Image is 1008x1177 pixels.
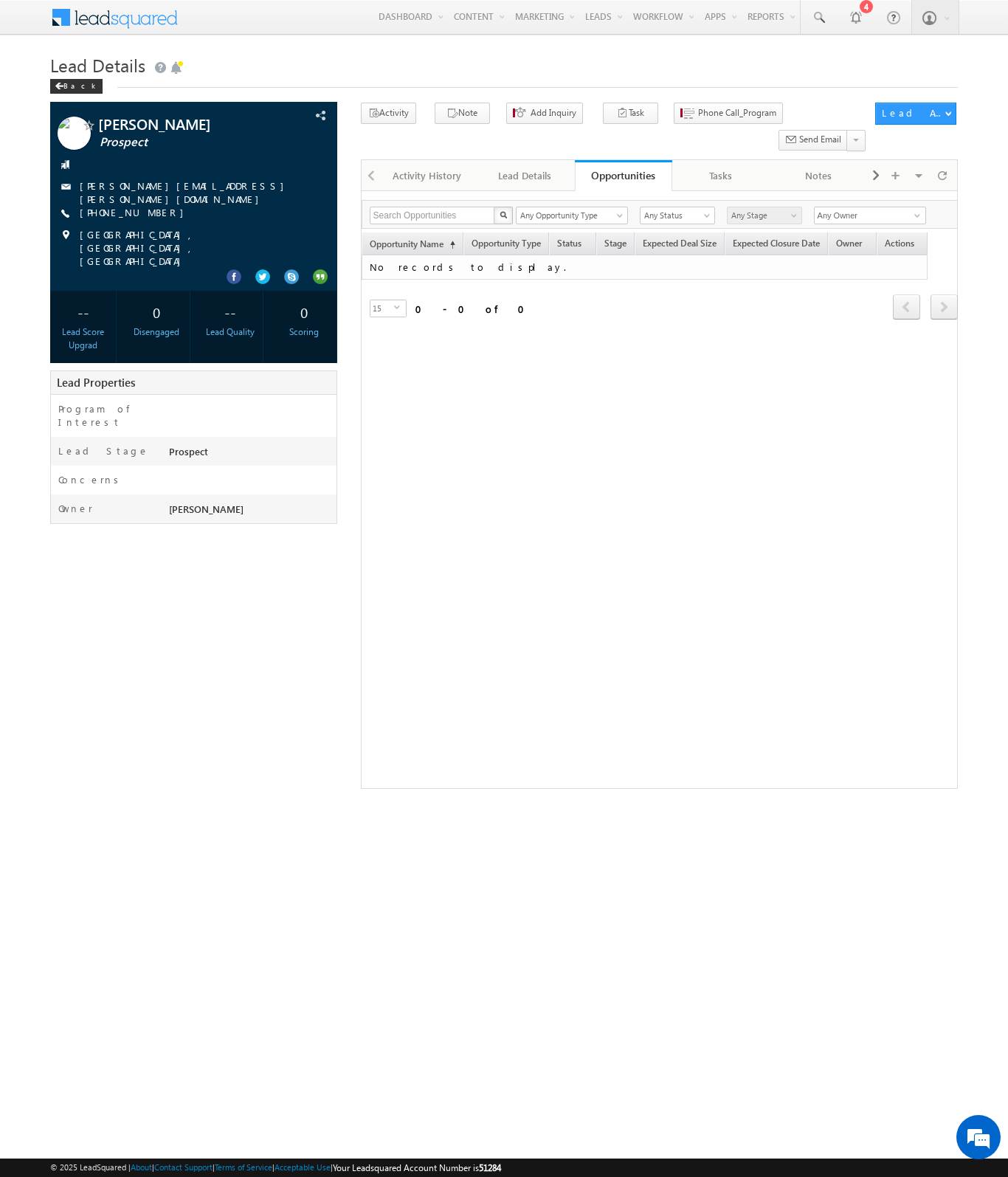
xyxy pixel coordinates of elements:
a: [PERSON_NAME][EMAIL_ADDRESS][PERSON_NAME][DOMAIN_NAME] [80,179,291,205]
div: Notes [781,167,854,184]
label: Owner [58,502,93,515]
span: next [931,294,958,320]
span: [PERSON_NAME] [169,503,244,515]
span: 51284 [479,1162,501,1173]
td: No records to display. [362,255,928,280]
button: Lead Actions [875,103,956,125]
a: Stage [597,235,634,255]
button: Activity [361,103,416,124]
span: prev [893,294,920,320]
a: Terms of Service [215,1162,272,1172]
div: Lead Actions [882,106,945,120]
button: Phone Call_Program [674,103,783,124]
span: Your Leadsquared Account Number is [333,1162,501,1173]
a: Contact Support [154,1162,213,1172]
a: About [131,1162,152,1172]
button: Send Email [779,130,848,151]
div: Opportunities [586,168,661,182]
div: Lead Details [489,167,561,184]
img: Search [500,211,507,218]
div: 0 [128,298,186,325]
div: Lead Quality [201,325,260,339]
span: Stage [604,238,626,249]
span: © 2025 LeadSquared | | | | | [50,1161,501,1175]
label: Lead Stage [58,444,149,458]
button: Note [435,103,490,124]
a: Back [50,78,110,91]
a: Expected Deal Size [635,235,724,255]
div: 0 - 0 of 0 [415,300,534,317]
a: Opportunity Name(sorted ascending) [362,235,463,255]
span: (sorted ascending) [443,239,455,251]
a: next [931,296,958,320]
a: Show All Items [906,208,925,223]
div: Tasks [684,167,756,184]
a: Acceptable Use [275,1162,331,1172]
span: [GEOGRAPHIC_DATA], [GEOGRAPHIC_DATA], [GEOGRAPHIC_DATA] [80,228,311,268]
div: -- [201,298,260,325]
button: Task [603,103,658,124]
span: Actions [877,235,928,255]
span: Lead Properties [57,375,135,390]
span: 15 [370,300,394,317]
textarea: Type your message and hit 'Enter' [19,137,269,442]
a: Lead Details [477,160,574,191]
span: Add Inquiry [531,106,576,120]
a: Opportunities [575,160,672,191]
span: Owner [836,238,862,249]
div: Lead Score Upgrad [54,325,112,352]
input: Type to Search [814,207,926,224]
a: Notes [770,160,867,191]
em: Start Chat [201,455,268,474]
img: d_60004797649_company_0_60004797649 [25,77,62,97]
span: [PERSON_NAME] [98,117,275,131]
a: Tasks [672,160,770,191]
span: select [394,304,406,311]
div: Back [50,79,103,94]
span: Any Status [641,209,711,222]
div: Minimize live chat window [242,7,277,43]
span: Opportunity Name [370,238,443,249]
img: Profile photo [58,117,91,155]
span: Phone Call_Program [698,106,776,120]
span: Expected Closure Date [733,238,820,249]
a: prev [893,296,920,320]
button: Add Inquiry [506,103,583,124]
div: 0 [275,298,333,325]
a: Any Status [640,207,715,224]
div: Activity History [391,167,463,184]
a: Any Opportunity Type [516,207,628,224]
a: Status [550,235,596,255]
span: Any Stage [728,209,798,222]
span: Lead Details [50,53,145,77]
span: Expected Deal Size [643,238,717,249]
div: Scoring [275,325,333,339]
a: Any Stage [727,207,802,224]
span: Any Opportunity Type [517,209,618,222]
div: -- [54,298,112,325]
span: [PHONE_NUMBER] [80,206,191,221]
span: Prospect [100,135,277,150]
span: Opportunity Type [464,235,548,255]
span: Send Email [799,133,841,146]
div: Disengaged [128,325,186,339]
a: Activity History [379,160,477,191]
a: Expected Closure Date [725,235,827,255]
div: Prospect [165,444,336,465]
div: Chat with us now [77,77,248,97]
label: Program of Interest [58,402,154,429]
label: Concerns [58,473,124,486]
